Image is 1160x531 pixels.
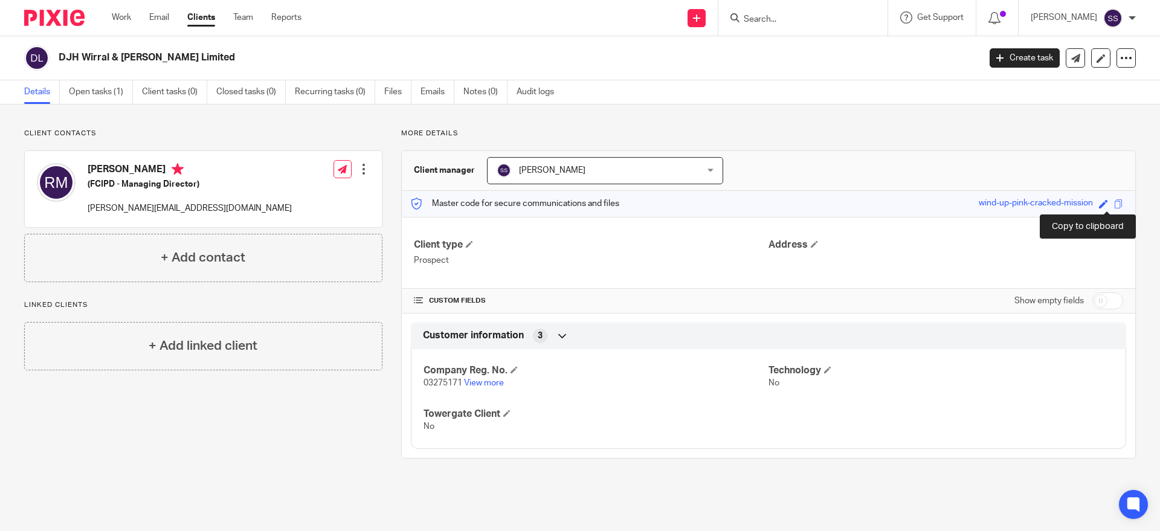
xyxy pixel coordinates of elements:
i: Primary [172,163,184,175]
p: Master code for secure communications and files [411,198,619,210]
span: 03275171 [424,379,462,387]
h4: Company Reg. No. [424,364,768,377]
a: Email [149,11,169,24]
a: Clients [187,11,215,24]
h5: (FCIPD - Managing Director) [88,178,292,190]
a: Closed tasks (0) [216,80,286,104]
img: svg%3E [1103,8,1123,28]
a: Open tasks (1) [69,80,133,104]
h4: + Add contact [161,248,245,267]
label: Show empty fields [1014,295,1084,307]
img: Pixie [24,10,85,26]
p: [PERSON_NAME][EMAIL_ADDRESS][DOMAIN_NAME] [88,202,292,214]
p: [PERSON_NAME] [1031,11,1097,24]
img: svg%3E [24,45,50,71]
span: 3 [538,330,543,342]
span: No [424,422,434,431]
img: svg%3E [497,163,511,178]
h4: Technology [768,364,1113,377]
a: Work [112,11,131,24]
a: Emails [420,80,454,104]
span: Get Support [917,13,964,22]
span: Customer information [423,329,524,342]
h4: CUSTOM FIELDS [414,296,768,306]
div: wind-up-pink-cracked-mission [979,197,1093,211]
span: [PERSON_NAME] [519,166,585,175]
p: Linked clients [24,300,382,310]
a: Details [24,80,60,104]
a: Recurring tasks (0) [295,80,375,104]
p: Prospect [414,254,768,266]
p: More details [401,129,1136,138]
a: Team [233,11,253,24]
h4: Towergate Client [424,408,768,420]
h4: Address [768,239,1123,251]
a: Create task [990,48,1060,68]
span: No [768,379,779,387]
a: Client tasks (0) [142,80,207,104]
h3: Client manager [414,164,475,176]
img: svg%3E [37,163,76,202]
a: Reports [271,11,301,24]
h4: Client type [414,239,768,251]
p: Client contacts [24,129,382,138]
a: Audit logs [517,80,563,104]
a: Files [384,80,411,104]
a: Notes (0) [463,80,507,104]
h2: DJH Wirral & [PERSON_NAME] Limited [59,51,789,64]
h4: [PERSON_NAME] [88,163,292,178]
a: View more [464,379,504,387]
h4: + Add linked client [149,336,257,355]
input: Search [743,14,851,25]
